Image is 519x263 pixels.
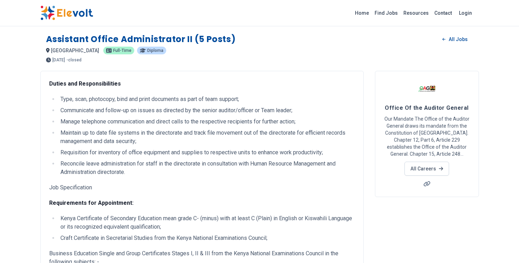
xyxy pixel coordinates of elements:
li: Requisition for inventory of office equipment and supplies to respective units to enhance work pr... [58,148,355,157]
li: Craft Certificate in Secretarial Studies from the Kenya National Examinations Council; [58,234,355,242]
li: Maintain up to date file systems in the directorate and track file movement out of the directorat... [58,129,355,146]
a: Find Jobs [372,7,401,19]
span: diploma [147,48,163,53]
li: Communicate and follow-up on issues as directed by the senior auditor/officer or Team leader; [58,106,355,115]
p: Job Specification [49,183,355,192]
h1: Assistant Office Administrator II (5 Posts) [46,34,236,45]
a: Contact [432,7,455,19]
img: Office Of the Auditor General [418,80,436,97]
a: All Careers [404,162,449,176]
a: Home [352,7,372,19]
li: Manage telephone communication and direct calls to the respective recipients for further action; [58,117,355,126]
span: full-time [113,48,131,53]
p: - closed [66,58,82,62]
strong: Duties and Responsibilities [49,80,121,87]
strong: Requirements for Appointment: [49,200,134,206]
a: Resources [401,7,432,19]
img: Elevolt [40,6,93,20]
li: Reconcile leave administration for staff in the directorate in consultation with Human Resource M... [58,160,355,176]
span: [GEOGRAPHIC_DATA] [51,48,99,53]
p: Our Mandate The Office of the Auditor General draws its mandate from the Constitution of [GEOGRAP... [384,115,470,157]
a: Login [455,6,476,20]
li: Kenya Certificate of Secondary Education mean grade C- (minus) with at least C (Plain) in English... [58,214,355,231]
span: Office Of the Auditor General [385,104,468,111]
a: All Jobs [437,34,473,45]
li: Type, scan, photocopy, bind and print documents as part of team support; [58,95,355,103]
span: [DATE] [52,58,65,62]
